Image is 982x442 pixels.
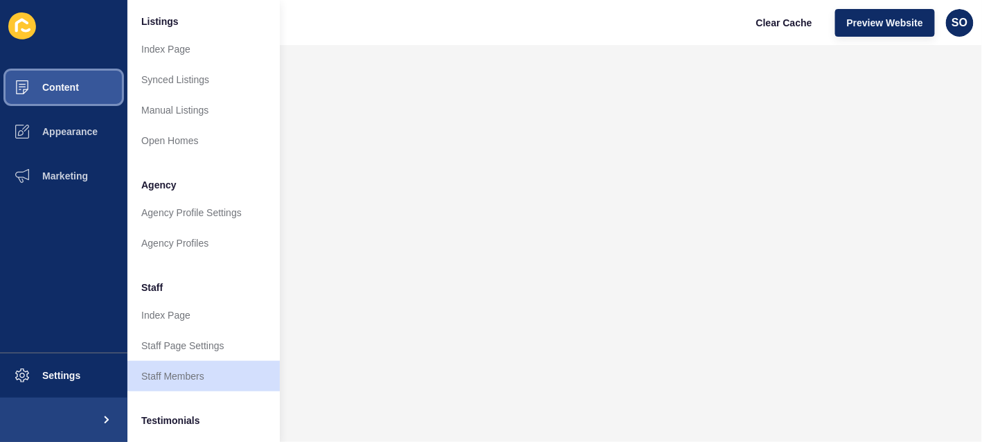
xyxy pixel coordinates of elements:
[127,34,280,64] a: Index Page
[141,15,179,28] span: Listings
[127,95,280,125] a: Manual Listings
[141,281,163,294] span: Staff
[127,64,280,95] a: Synced Listings
[127,228,280,258] a: Agency Profiles
[127,125,280,156] a: Open Homes
[127,300,280,330] a: Index Page
[744,9,824,37] button: Clear Cache
[756,16,812,30] span: Clear Cache
[127,197,280,228] a: Agency Profile Settings
[127,361,280,391] a: Staff Members
[952,16,967,30] span: SO
[127,330,280,361] a: Staff Page Settings
[141,414,200,427] span: Testimonials
[847,16,923,30] span: Preview Website
[835,9,935,37] button: Preview Website
[141,178,177,192] span: Agency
